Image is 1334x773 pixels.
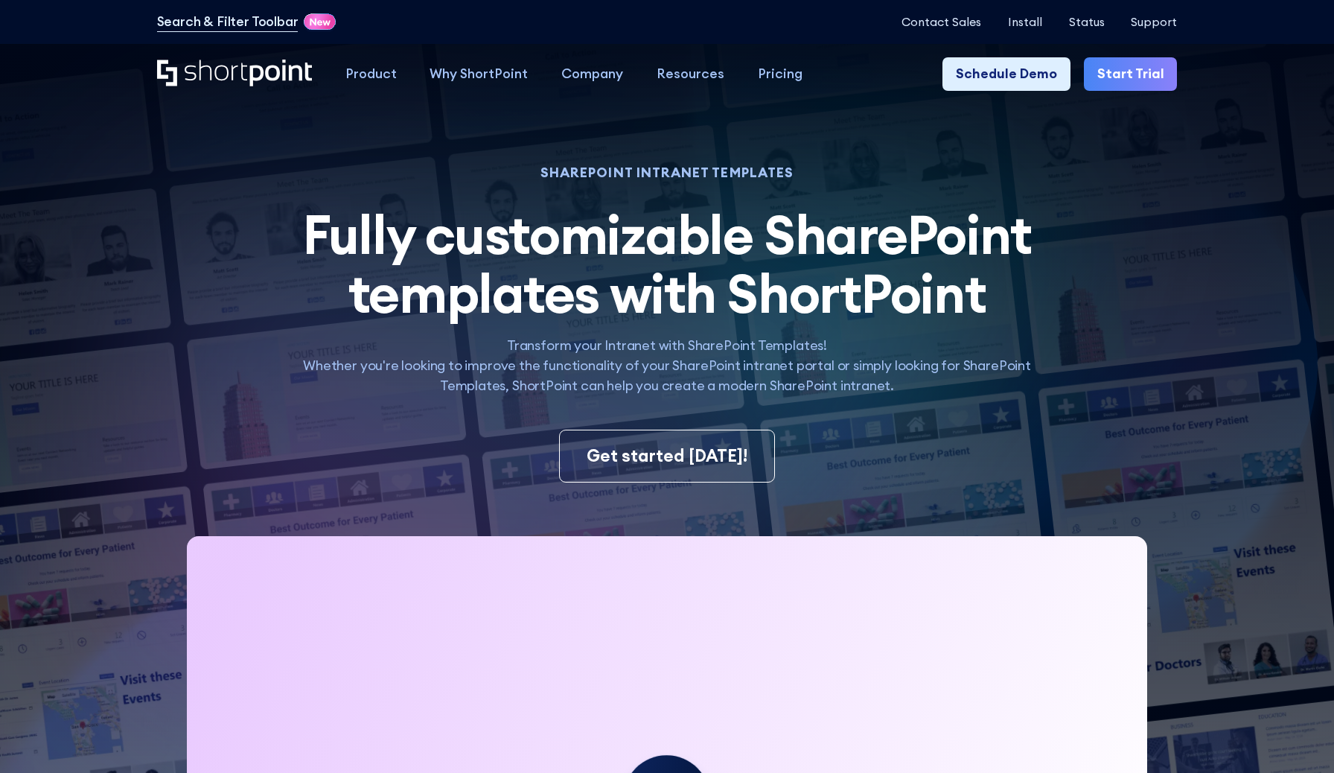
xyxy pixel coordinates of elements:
[345,64,397,84] div: Product
[640,57,741,91] a: Resources
[413,57,545,91] a: Why ShortPoint
[1084,57,1178,91] a: Start Trial
[277,167,1057,179] h1: SHAREPOINT INTRANET TEMPLATES
[758,64,802,84] div: Pricing
[587,444,747,469] div: Get started [DATE]!
[1069,15,1105,28] a: Status
[901,15,981,28] a: Contact Sales
[157,60,312,89] a: Home
[157,12,299,32] a: Search & Filter Toolbar
[559,430,775,483] a: Get started [DATE]!
[430,64,528,84] div: Why ShortPoint
[942,57,1070,91] a: Schedule Demo
[1260,702,1334,773] iframe: Chat Widget
[561,64,623,84] div: Company
[277,336,1057,396] p: Transform your Intranet with SharePoint Templates! Whether you're looking to improve the function...
[328,57,413,91] a: Product
[1131,15,1177,28] a: Support
[545,57,640,91] a: Company
[1008,15,1042,28] a: Install
[657,64,724,84] div: Resources
[302,200,1031,327] span: Fully customizable SharePoint templates with ShortPoint
[741,57,819,91] a: Pricing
